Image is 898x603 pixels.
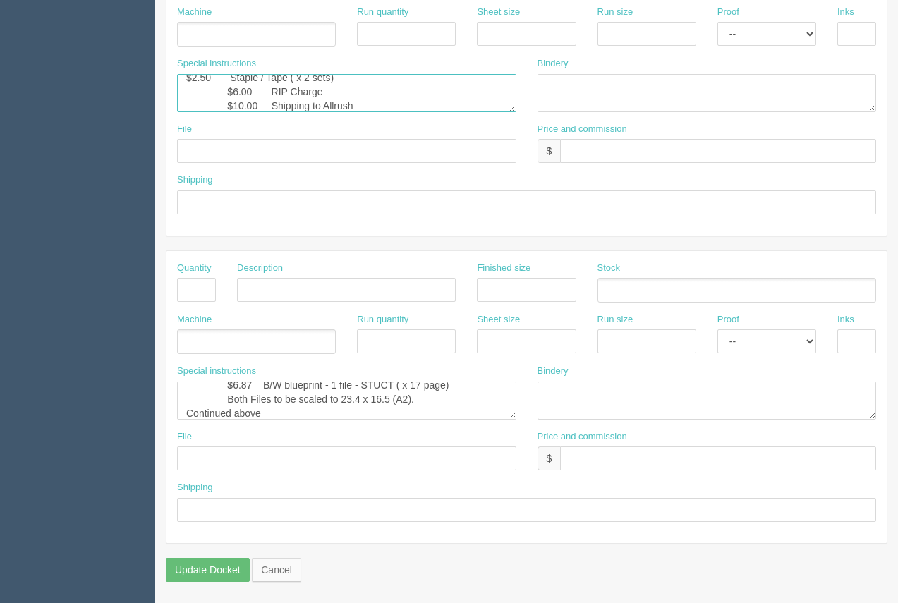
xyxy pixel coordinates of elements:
label: Special instructions [177,57,256,71]
span: translation missing: en.helpers.links.cancel [261,564,292,575]
label: Special instructions [177,365,256,378]
label: Stock [597,262,621,275]
label: Run quantity [357,6,408,19]
label: Run size [597,313,633,327]
label: Machine [177,313,212,327]
label: Run quantity [357,313,408,327]
a: Cancel [252,558,301,582]
label: File [177,430,192,444]
label: Run size [597,6,633,19]
div: $ [538,446,561,470]
label: Finished size [477,262,530,275]
label: Description [237,262,283,275]
label: Shipping [177,173,213,187]
label: Inks [837,6,854,19]
label: Sheet size [477,313,520,327]
label: Proof [717,313,739,327]
label: File [177,123,192,136]
div: $ [538,139,561,163]
label: Quantity [177,262,211,275]
textarea: $2.50 Staple / Tape ( x 2 sets) $6.00 RIP Charge $10.00 Shipping to Allrush [177,74,516,112]
label: Sheet size [477,6,520,19]
label: Price and commission [538,123,627,136]
label: Shipping [177,481,213,494]
label: Machine [177,6,212,19]
label: Bindery [538,57,569,71]
label: Inks [837,313,854,327]
label: Price and commission [538,430,627,444]
input: Update Docket [166,558,250,582]
label: Bindery [538,365,569,378]
textarea: ARC...... $75.05 Colour Blueprints -1 file - 32 ST. SW - ARCH ( x 62 page) $6.87 B/W blueprint - ... [177,382,516,420]
label: Proof [717,6,739,19]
